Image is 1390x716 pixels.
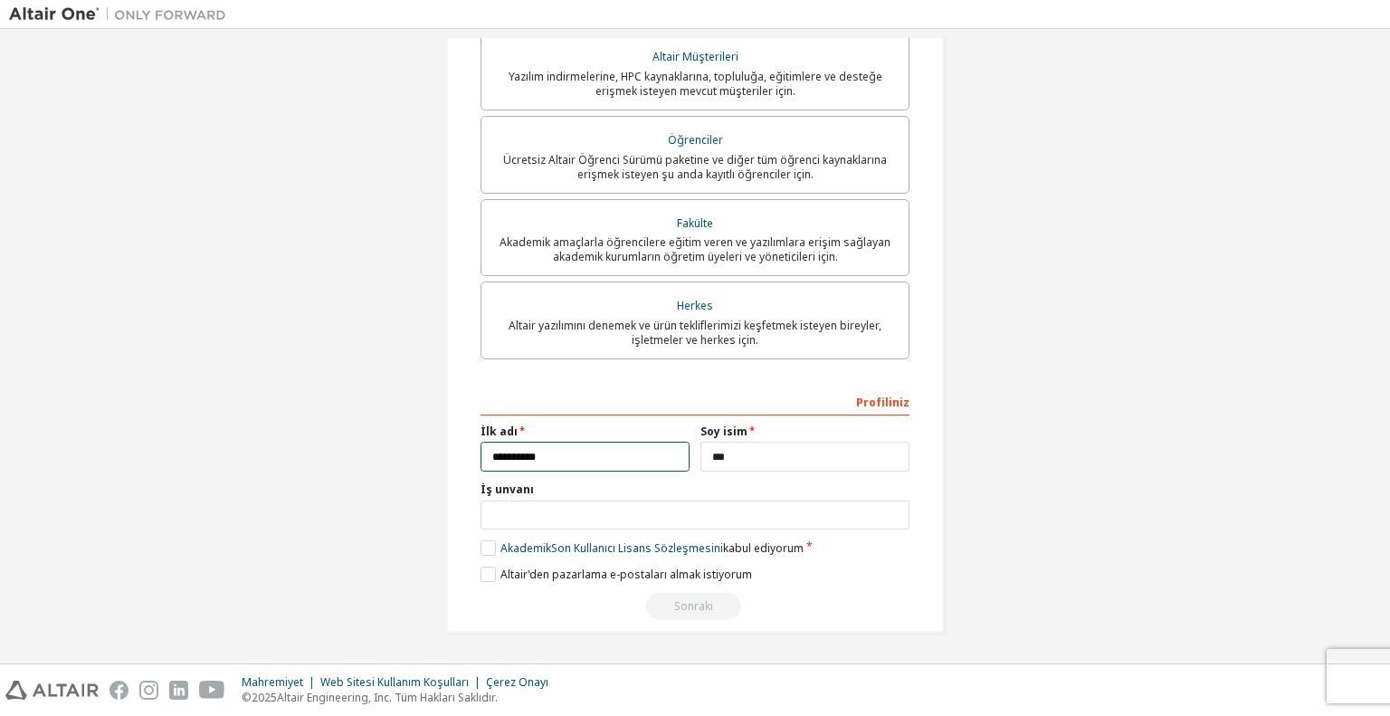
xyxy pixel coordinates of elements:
[856,395,909,410] font: Profiliniz
[503,152,887,182] font: Ücretsiz Altair Öğrenci Sürümü paketine ve diğer tüm öğrenci kaynaklarına erişmek isteyen şu anda...
[551,540,723,556] font: Son Kullanıcı Lisans Sözleşmesini
[139,681,158,700] img: instagram.svg
[252,690,277,705] font: 2025
[109,681,129,700] img: facebook.svg
[652,49,738,64] font: Altair Müşterileri
[199,681,225,700] img: youtube.svg
[481,482,534,497] font: İş unvanı
[677,215,713,231] font: Fakülte
[5,681,99,700] img: altair_logo.svg
[509,69,882,99] font: Yazılım indirmelerine, HPC kaynaklarına, topluluğa, eğitimlere ve desteğe erişmek isteyen mevcut ...
[723,540,804,556] font: kabul ediyorum
[242,674,303,690] font: Mahremiyet
[481,593,909,620] div: Read and acccept EULA to continue
[169,681,188,700] img: linkedin.svg
[242,690,252,705] font: ©
[700,424,747,439] font: Soy isim
[320,674,469,690] font: Web Sitesi Kullanım Koşulları
[500,234,890,264] font: Akademik amaçlarla öğrencilere eğitim veren ve yazılımlara erişim sağlayan akademik kurumların öğ...
[486,674,548,690] font: Çerez Onayı
[509,318,881,348] font: Altair yazılımını denemek ve ürün tekliflerimizi keşfetmek isteyen bireyler, işletmeler ve herkes...
[500,540,551,556] font: Akademik
[277,690,498,705] font: Altair Engineering, Inc. Tüm Hakları Saklıdır.
[677,298,713,313] font: Herkes
[500,567,752,582] font: Altair'den pazarlama e-postaları almak istiyorum
[9,5,235,24] img: Altair Bir
[668,132,723,148] font: Öğrenciler
[481,424,518,439] font: İlk adı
